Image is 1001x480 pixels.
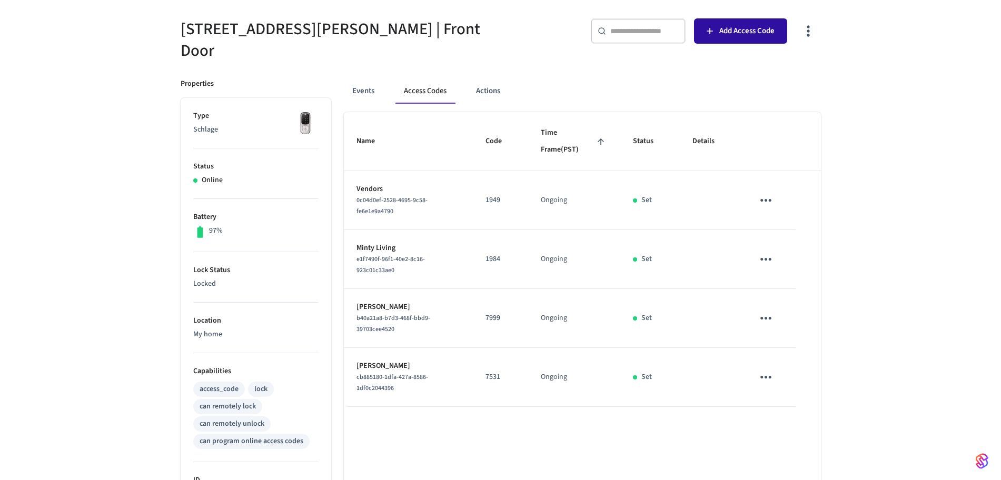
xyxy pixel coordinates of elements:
[344,112,821,407] table: sticky table
[181,18,494,62] h5: [STREET_ADDRESS][PERSON_NAME] | Front Door
[202,175,223,186] p: Online
[485,133,516,149] span: Code
[193,161,319,172] p: Status
[344,78,383,104] button: Events
[193,265,319,276] p: Lock Status
[193,366,319,377] p: Capabilities
[485,372,516,383] p: 7531
[356,243,460,254] p: Minty Living
[356,302,460,313] p: [PERSON_NAME]
[468,78,509,104] button: Actions
[541,125,608,158] span: Time Frame(PST)
[356,184,460,195] p: Vendors
[485,313,516,324] p: 7999
[193,124,319,135] p: Schlage
[694,18,787,44] button: Add Access Code
[356,255,425,275] span: e1f7490f-96f1-40e2-8c16-923c01c33ae0
[641,254,652,265] p: Set
[528,171,620,230] td: Ongoing
[356,373,428,393] span: cb885180-1dfa-427a-8586-1df0c2044396
[356,196,428,216] span: 0c04d0ef-2528-4695-9c58-fe6e1e9a4790
[528,348,620,407] td: Ongoing
[719,24,775,38] span: Add Access Code
[200,436,303,447] div: can program online access codes
[641,195,652,206] p: Set
[356,361,460,372] p: [PERSON_NAME]
[193,329,319,340] p: My home
[641,313,652,324] p: Set
[395,78,455,104] button: Access Codes
[485,254,516,265] p: 1984
[641,372,652,383] p: Set
[200,401,256,412] div: can remotely lock
[633,133,667,149] span: Status
[209,225,223,236] p: 97%
[181,78,214,89] p: Properties
[200,418,264,429] div: can remotely unlock
[254,384,267,395] div: lock
[193,315,319,326] p: Location
[193,278,319,289] p: Locked
[356,314,430,334] span: b40a21a8-b7d3-468f-bbd9-39703cee4520
[193,212,319,223] p: Battery
[528,289,620,348] td: Ongoing
[356,133,389,149] span: Name
[976,453,988,469] img: SeamLogoGradient.69752ec5.svg
[200,384,239,395] div: access_code
[193,111,319,122] p: Type
[292,111,319,137] img: Yale Assure Touchscreen Wifi Smart Lock, Satin Nickel, Front
[528,230,620,289] td: Ongoing
[692,133,728,149] span: Details
[485,195,516,206] p: 1949
[344,78,821,104] div: ant example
